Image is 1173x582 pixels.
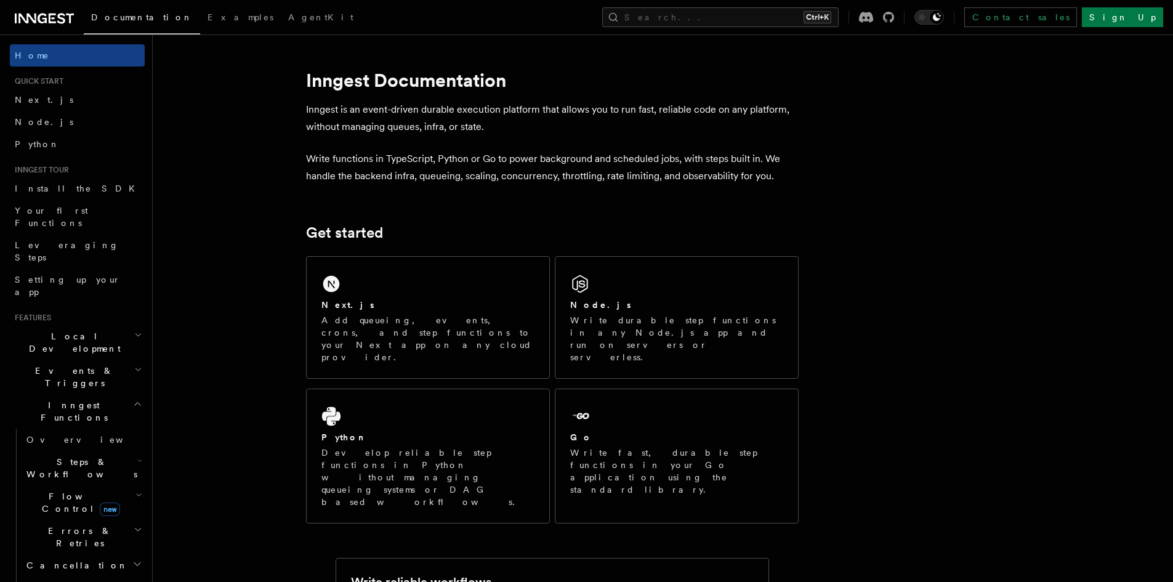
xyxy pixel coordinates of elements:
[914,10,944,25] button: Toggle dark mode
[15,184,142,193] span: Install the SDK
[570,447,783,496] p: Write fast, durable step functions in your Go application using the standard library.
[555,256,799,379] a: Node.jsWrite durable step functions in any Node.js app and run on servers or serverless.
[22,485,145,520] button: Flow Controlnew
[22,559,128,572] span: Cancellation
[15,275,121,297] span: Setting up your app
[10,165,69,175] span: Inngest tour
[200,4,281,33] a: Examples
[306,150,799,185] p: Write functions in TypeScript, Python or Go to power background and scheduled jobs, with steps bu...
[22,456,137,480] span: Steps & Workflows
[10,234,145,269] a: Leveraging Steps
[22,554,145,576] button: Cancellation
[281,4,361,33] a: AgentKit
[306,256,550,379] a: Next.jsAdd queueing, events, crons, and step functions to your Next app on any cloud provider.
[804,11,831,23] kbd: Ctrl+K
[84,4,200,34] a: Documentation
[15,240,119,262] span: Leveraging Steps
[306,224,383,241] a: Get started
[22,520,145,554] button: Errors & Retries
[10,76,63,86] span: Quick start
[10,360,145,394] button: Events & Triggers
[10,394,145,429] button: Inngest Functions
[10,177,145,200] a: Install the SDK
[22,451,145,485] button: Steps & Workflows
[100,503,120,516] span: new
[15,206,88,228] span: Your first Functions
[570,314,783,363] p: Write durable step functions in any Node.js app and run on servers or serverless.
[15,95,73,105] span: Next.js
[288,12,353,22] span: AgentKit
[306,69,799,91] h1: Inngest Documentation
[10,44,145,67] a: Home
[10,89,145,111] a: Next.js
[10,313,51,323] span: Features
[321,314,534,363] p: Add queueing, events, crons, and step functions to your Next app on any cloud provider.
[306,101,799,135] p: Inngest is an event-driven durable execution platform that allows you to run fast, reliable code ...
[306,389,550,523] a: PythonDevelop reliable step functions in Python without managing queueing systems or DAG based wo...
[208,12,273,22] span: Examples
[321,447,534,508] p: Develop reliable step functions in Python without managing queueing systems or DAG based workflows.
[321,299,374,311] h2: Next.js
[10,330,134,355] span: Local Development
[10,200,145,234] a: Your first Functions
[570,431,592,443] h2: Go
[570,299,631,311] h2: Node.js
[964,7,1077,27] a: Contact sales
[26,435,153,445] span: Overview
[91,12,193,22] span: Documentation
[10,325,145,360] button: Local Development
[10,133,145,155] a: Python
[22,490,135,515] span: Flow Control
[15,49,49,62] span: Home
[602,7,839,27] button: Search...Ctrl+K
[555,389,799,523] a: GoWrite fast, durable step functions in your Go application using the standard library.
[1082,7,1163,27] a: Sign Up
[15,117,73,127] span: Node.js
[10,111,145,133] a: Node.js
[10,399,133,424] span: Inngest Functions
[22,525,134,549] span: Errors & Retries
[10,365,134,389] span: Events & Triggers
[10,269,145,303] a: Setting up your app
[22,429,145,451] a: Overview
[15,139,60,149] span: Python
[321,431,367,443] h2: Python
